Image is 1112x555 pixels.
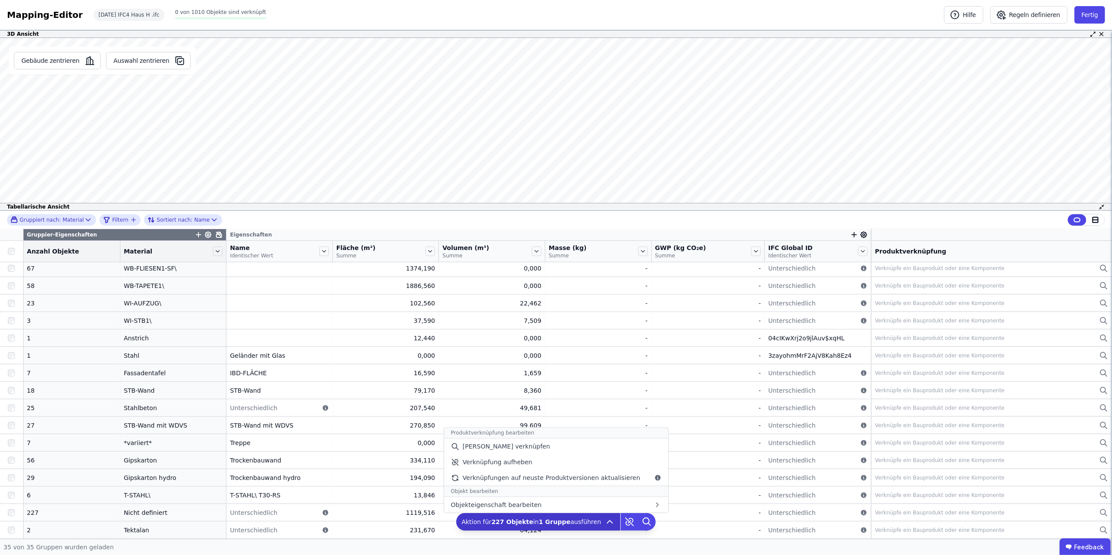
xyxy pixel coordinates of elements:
[462,473,640,482] span: Verknüpfungen auf neuste Produktversionen aktualisieren
[451,500,541,509] span: Objekteigenschaft bearbeiten
[944,6,983,24] button: Hilfe
[103,215,137,225] button: filter_by
[539,518,571,525] b: 1 Gruppe
[106,52,191,69] button: Auswahl zentrieren
[20,216,61,223] span: Gruppiert nach:
[147,215,209,225] div: Name
[990,6,1068,24] button: Regeln definieren
[462,517,601,526] span: Aktion für in ausführen
[462,442,550,451] span: [PERSON_NAME] verknüpfen
[1074,6,1105,24] button: Fertig
[7,203,69,210] span: Tabellarische Ansicht
[7,31,39,38] span: 3D Ansicht
[462,458,532,466] span: Verknüpfung aufheben
[10,216,84,223] div: Material
[492,518,534,525] b: 227 Objekte
[157,216,192,223] span: Sortiert nach:
[14,52,101,69] button: Gebäude zentrieren
[112,216,128,223] span: Filtern
[93,9,165,21] div: [DATE] IFC4 Haus H .ifc
[444,428,668,439] div: Produktverknüpfung bearbeiten
[444,486,668,497] div: Objekt bearbeiten
[175,9,266,15] span: 0 von 1010 Objekte sind verknüpft
[7,9,83,21] div: Mapping-Editor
